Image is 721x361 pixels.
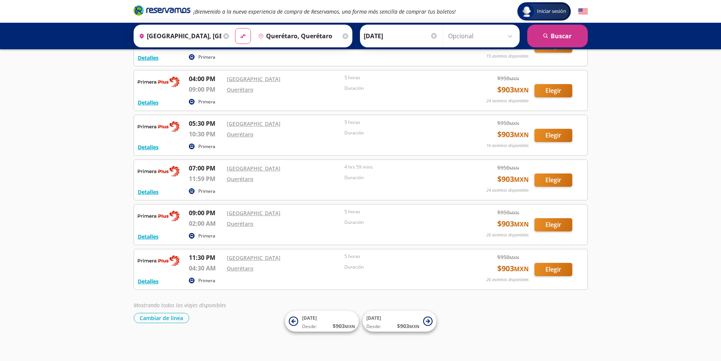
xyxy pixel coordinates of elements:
[344,74,459,81] p: 5 horas
[302,315,317,321] span: [DATE]
[189,74,223,83] p: 04:00 PM
[344,174,459,181] p: Duración
[189,164,223,173] p: 07:00 PM
[344,264,459,270] p: Duración
[514,86,529,94] small: MXN
[333,322,355,330] span: $ 903
[344,219,459,226] p: Duración
[198,143,215,150] p: Primera
[578,7,588,16] button: English
[527,25,588,47] button: Buscar
[486,53,529,59] p: 15 asientos disponibles
[189,85,223,94] p: 09:00 PM
[497,208,519,216] span: $ 950
[497,74,519,82] span: $ 950
[509,165,519,171] small: MXN
[138,143,159,151] button: Detalles
[534,84,572,97] button: Elegir
[198,233,215,239] p: Primera
[534,173,572,187] button: Elegir
[189,253,223,262] p: 11:30 PM
[193,8,456,15] em: ¡Bienvenido a la nueva experiencia de compra de Reservamos, una forma más sencilla de comprar tus...
[497,253,519,261] span: $ 950
[448,27,516,45] input: Opcional
[514,220,529,228] small: MXN
[344,164,459,170] p: 4 hrs 59 mins
[134,313,189,323] button: Cambiar de línea
[486,98,529,104] p: 24 asientos disponibles
[227,209,280,217] a: [GEOGRAPHIC_DATA]
[497,84,529,95] span: $ 903
[138,233,159,241] button: Detalles
[138,164,179,179] img: RESERVAMOS
[497,173,529,185] span: $ 903
[138,277,159,285] button: Detalles
[134,5,190,18] a: Brand Logo
[497,129,529,140] span: $ 903
[138,188,159,196] button: Detalles
[366,323,381,330] span: Desde:
[534,263,572,276] button: Elegir
[344,130,459,136] p: Duración
[534,8,569,15] span: Iniciar sesión
[138,54,159,62] button: Detalles
[497,218,529,230] span: $ 903
[227,265,254,272] a: Querétaro
[486,232,529,238] p: 26 asientos disponibles
[344,208,459,215] p: 5 horas
[345,323,355,329] small: MXN
[514,265,529,273] small: MXN
[189,174,223,183] p: 11:59 PM
[509,120,519,126] small: MXN
[189,208,223,217] p: 09:00 PM
[534,218,572,231] button: Elegir
[509,210,519,216] small: MXN
[189,130,223,139] p: 10:30 PM
[509,76,519,81] small: MXN
[514,131,529,139] small: MXN
[227,175,254,183] a: Querétaro
[138,119,179,134] img: RESERVAMOS
[486,142,529,149] p: 16 asientos disponibles
[302,323,317,330] span: Desde:
[409,323,419,329] small: MXN
[255,27,341,45] input: Buscar Destino
[198,188,215,195] p: Primera
[497,263,529,274] span: $ 903
[364,27,438,45] input: Elegir Fecha
[227,254,280,261] a: [GEOGRAPHIC_DATA]
[138,253,179,268] img: RESERVAMOS
[497,119,519,127] span: $ 950
[198,277,215,284] p: Primera
[397,322,419,330] span: $ 903
[198,54,215,61] p: Primera
[534,129,572,142] button: Elegir
[285,311,359,332] button: [DATE]Desde:$903MXN
[497,164,519,172] span: $ 950
[509,255,519,260] small: MXN
[486,277,529,283] p: 26 asientos disponibles
[138,74,179,89] img: RESERVAMOS
[227,131,254,138] a: Querétaro
[189,119,223,128] p: 05:30 PM
[344,85,459,92] p: Duración
[366,315,381,321] span: [DATE]
[227,86,254,93] a: Querétaro
[189,219,223,228] p: 02:00 AM
[189,264,223,273] p: 04:30 AM
[227,75,280,83] a: [GEOGRAPHIC_DATA]
[138,208,179,223] img: RESERVAMOS
[486,187,529,194] p: 24 asientos disponibles
[198,98,215,105] p: Primera
[363,311,436,332] button: [DATE]Desde:$903MXN
[344,253,459,260] p: 5 horas
[227,120,280,127] a: [GEOGRAPHIC_DATA]
[227,165,280,172] a: [GEOGRAPHIC_DATA]
[227,220,254,227] a: Querétaro
[134,302,226,309] em: Mostrando todos los viajes disponibles
[344,119,459,126] p: 5 horas
[514,175,529,184] small: MXN
[138,98,159,106] button: Detalles
[134,5,190,16] i: Brand Logo
[136,27,221,45] input: Buscar Origen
